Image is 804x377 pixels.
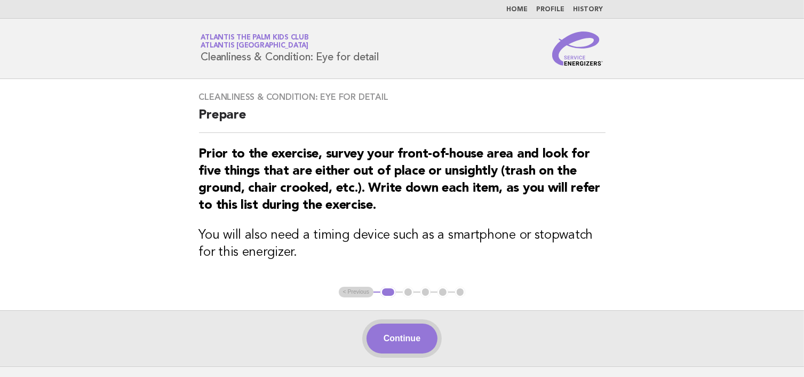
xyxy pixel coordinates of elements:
h1: Cleanliness & Condition: Eye for detail [201,35,379,62]
button: Continue [367,324,437,354]
h3: Cleanliness & Condition: Eye for detail [199,92,606,103]
span: Atlantis [GEOGRAPHIC_DATA] [201,43,309,50]
h2: Prepare [199,107,606,133]
img: Service Energizers [552,32,603,66]
a: Profile [537,6,565,13]
a: History [574,6,603,13]
button: 1 [380,287,396,297]
a: Home [507,6,528,13]
a: Atlantis The Palm Kids ClubAtlantis [GEOGRAPHIC_DATA] [201,34,309,49]
strong: Prior to the exercise, survey your front-of-house area and look for five things that are either o... [199,148,600,212]
h3: You will also need a timing device such as a smartphone or stopwatch for this energizer. [199,227,606,261]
